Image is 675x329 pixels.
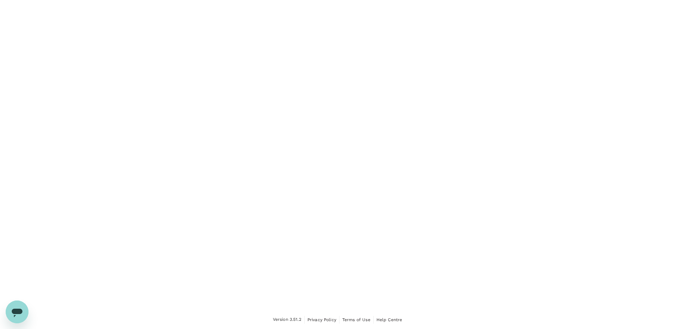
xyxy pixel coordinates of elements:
span: Version 3.51.2 [273,316,301,323]
iframe: Button to launch messaging window [6,301,28,323]
a: Help Centre [376,316,402,324]
span: Help Centre [376,317,402,322]
span: Privacy Policy [307,317,336,322]
a: Privacy Policy [307,316,336,324]
span: Terms of Use [342,317,370,322]
a: Terms of Use [342,316,370,324]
